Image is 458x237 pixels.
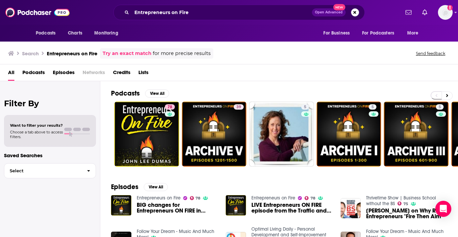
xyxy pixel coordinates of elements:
img: BIG changes for Entrepreneurs ON FIRE in 2018! [111,195,131,216]
span: Open Advanced [315,11,343,14]
a: Show notifications dropdown [403,7,414,18]
a: 5 [369,104,376,110]
img: Podchaser - Follow, Share and Rate Podcasts [5,6,70,19]
a: Try an exact match [103,50,151,57]
a: 78 [165,104,175,110]
button: open menu [31,27,64,40]
a: All [8,67,14,81]
a: 5 [249,102,314,167]
span: 5 [439,104,441,111]
button: View All [144,183,168,191]
a: Credits [113,67,130,81]
a: LIVE Entrepreneurs ON FIRE episode from the Traffic and Conversion conference [251,202,333,214]
a: Podcasts [22,67,45,81]
a: 5 [384,102,449,167]
a: Charts [64,27,86,40]
img: LIVE Entrepreneurs ON FIRE episode from the Traffic and Conversion conference [226,195,246,216]
span: [PERSON_NAME] on Why Real Entrepreneurs "Fire Then Aim" [366,208,447,219]
a: 39 [182,102,247,167]
span: New [333,4,345,10]
a: BIG changes for Entrepreneurs ON FIRE in 2018! [137,202,218,214]
span: Podcasts [36,28,55,38]
span: 78 [311,197,315,200]
span: Logged in as addi44 [438,5,453,20]
p: Saved Searches [4,152,96,159]
span: 75 [404,202,408,205]
span: 39 [236,104,241,111]
img: Guy Kawasaki on Why Real Entrepreneurs "Fire Then Aim" [341,198,361,219]
span: Monitoring [94,28,118,38]
input: Search podcasts, credits, & more... [132,7,312,18]
span: Select [4,169,82,173]
h2: Episodes [111,183,138,191]
h3: Entrepreneurs on Fire [47,50,97,57]
h3: Search [22,50,39,57]
div: Search podcasts, credits, & more... [113,5,365,20]
button: Open AdvancedNew [312,8,346,16]
h2: Filter By [4,99,96,108]
span: 5 [371,104,374,111]
span: 5 [304,104,306,111]
a: Entrepreneurs on Fire [251,195,295,201]
button: Select [4,163,96,178]
a: Lists [138,67,148,81]
button: open menu [403,27,427,40]
span: Networks [83,67,105,81]
img: User Profile [438,5,453,20]
a: Entrepreneurs on Fire [137,195,181,201]
button: View All [145,90,169,98]
a: 78 [305,196,315,200]
div: Open Intercom Messenger [435,201,451,217]
span: For Podcasters [362,28,394,38]
button: Send feedback [414,51,447,56]
a: 75 [397,201,408,205]
a: Thrivetime Show | Business School without the BS [366,195,436,206]
span: Charts [68,28,82,38]
span: 78 [167,104,172,111]
a: 39 [234,104,244,110]
button: Show profile menu [438,5,453,20]
a: Show notifications dropdown [420,7,430,18]
span: For Business [323,28,350,38]
span: BIG changes for Entrepreneurs ON FIRE in [DATE]! [137,202,218,214]
a: PodcastsView All [111,89,169,98]
span: Want to filter your results? [10,123,63,128]
span: Choose a tab above to access filters. [10,130,63,139]
svg: Add a profile image [447,5,453,10]
a: Guy Kawasaki on Why Real Entrepreneurs "Fire Then Aim" [366,208,447,219]
a: 78 [114,102,179,167]
button: open menu [319,27,358,40]
a: 5 [301,104,309,110]
a: EpisodesView All [111,183,168,191]
a: 78 [190,196,201,200]
span: for more precise results [153,50,211,57]
button: open menu [90,27,127,40]
button: open menu [358,27,404,40]
h2: Podcasts [111,89,140,98]
span: More [407,28,419,38]
a: 5 [436,104,444,110]
a: Episodes [53,67,75,81]
span: 78 [196,197,200,200]
a: 5 [317,102,381,167]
